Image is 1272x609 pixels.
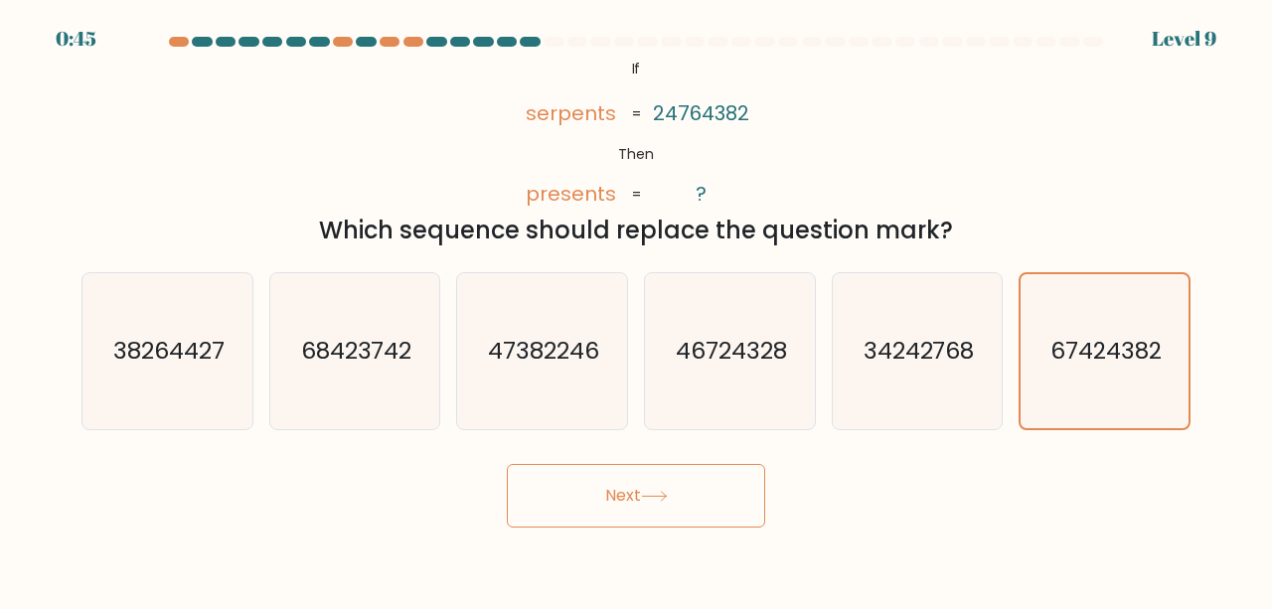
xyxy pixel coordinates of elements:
[507,464,765,528] button: Next
[301,334,412,367] text: 68423742
[1152,24,1216,54] div: Level 9
[526,180,616,208] tspan: presents
[113,334,225,367] text: 38264427
[488,334,599,367] text: 47382246
[511,55,762,210] svg: @import url('[URL][DOMAIN_NAME]);
[653,99,749,127] tspan: 24764382
[631,104,640,124] tspan: =
[631,59,640,78] tspan: If
[526,99,616,127] tspan: serpents
[93,213,1179,248] div: Which sequence should replace the question mark?
[1050,335,1162,367] text: 67424382
[618,145,654,165] tspan: Then
[56,24,96,54] div: 0:45
[631,184,640,204] tspan: =
[696,180,707,208] tspan: ?
[676,334,787,367] text: 46724328
[864,334,975,367] text: 34242768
